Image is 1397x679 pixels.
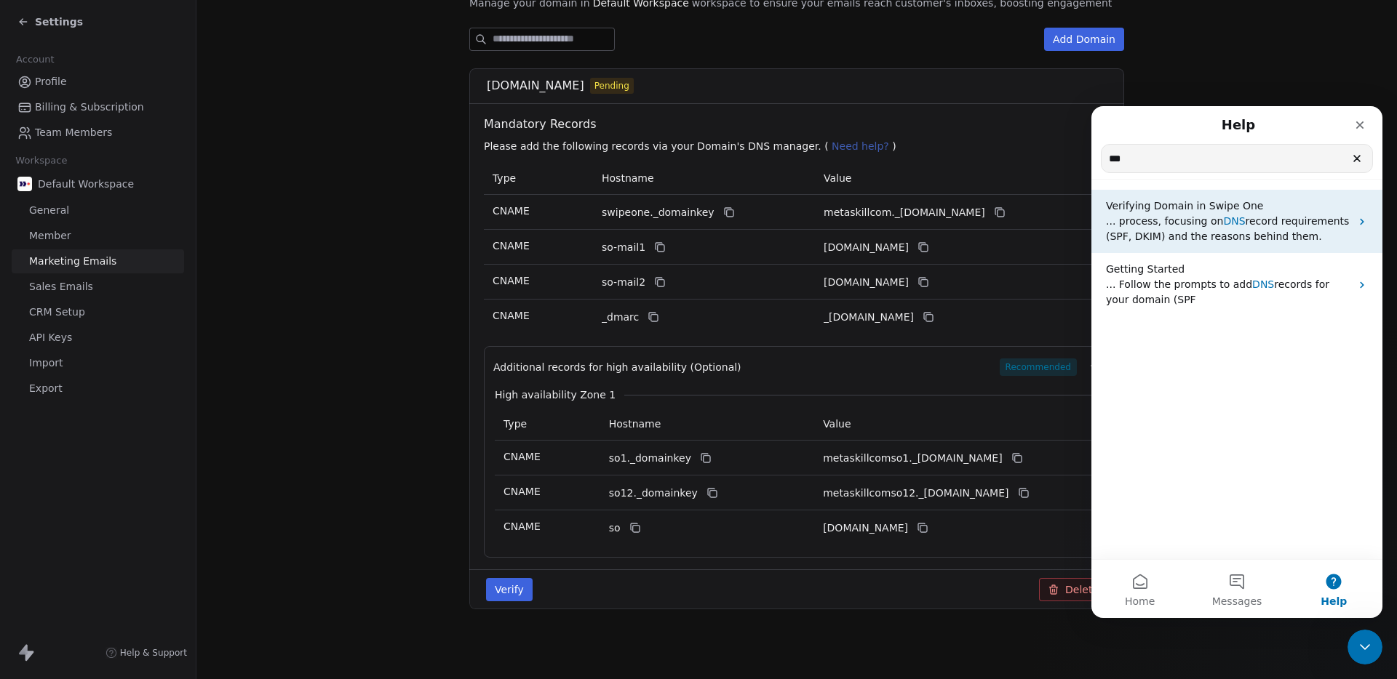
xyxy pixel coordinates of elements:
button: Additional records for high availability (Optional)Recommended [493,358,1100,376]
button: Delete [1039,578,1107,601]
span: Billing & Subscription [35,100,144,115]
span: Mandatory Records [484,116,1115,133]
p: Type [504,417,592,432]
span: Hostname [609,418,661,430]
a: Member [12,224,184,248]
span: metaskillcom2.swipeone.email [824,275,909,290]
span: Profile [35,74,67,89]
img: AVATAR%20METASKILL%20-%20Colori%20Positivo.png [17,177,32,191]
span: Export [29,381,63,396]
span: so [609,521,621,536]
span: CNAME [493,275,530,286]
span: _dmarc.swipeone.email [824,310,914,325]
span: Pending [594,79,629,92]
span: metaskillcom1.swipeone.email [824,240,909,255]
span: metaskillcomso.swipeone.email [823,521,908,536]
span: _dmarc [602,310,639,325]
span: Value [824,172,851,184]
a: Team Members [12,121,184,145]
a: Import [12,351,184,375]
span: Marketing Emails [29,254,116,269]
button: Verify [486,578,533,601]
button: Add Domain [1044,28,1124,51]
span: Additional records for high availability (Optional) [493,360,741,374]
span: General [29,203,69,218]
span: so-mail2 [602,275,645,290]
span: CNAME [504,486,541,497]
span: Team Members [35,125,112,140]
span: CNAME [493,240,530,252]
span: Hostname [602,172,654,184]
span: so12._domainkey [609,486,698,501]
a: General [12,198,184,222]
span: [DOMAIN_NAME] [487,77,584,95]
a: Profile [12,70,184,94]
iframe: Intercom live chat [1091,106,1382,618]
a: Sales Emails [12,275,184,299]
a: Billing & Subscription [12,95,184,119]
span: Settings [35,15,83,29]
span: Sales Emails [29,279,93,294]
a: Export [12,377,184,401]
a: Settings [17,15,83,29]
a: Marketing Emails [12,249,184,273]
p: Please add the following records via your Domain's DNS manager. ( ) [484,139,1115,153]
span: metaskillcom._domainkey.swipeone.email [824,205,985,220]
span: Recommended [1000,358,1077,376]
span: metaskillcomso1._domainkey.swipeone.email [823,451,1002,466]
span: CNAME [493,205,530,217]
span: Workspace [9,150,73,172]
span: Member [29,228,71,244]
span: API Keys [29,330,72,345]
span: Import [29,355,63,371]
span: Need help? [832,140,889,152]
span: Default Workspace [38,177,134,191]
span: metaskillcomso12._domainkey.swipeone.email [823,486,1008,501]
span: CNAME [504,451,541,462]
span: High availability Zone 1 [495,387,616,402]
span: swipeone._domainkey [602,205,715,220]
span: Account [9,49,60,71]
iframe: Intercom live chat [1348,630,1382,664]
p: Type [493,171,584,186]
a: Help & Support [106,647,187,659]
span: so-mail1 [602,240,645,255]
a: API Keys [12,326,184,350]
span: Value [823,418,851,430]
span: Help & Support [120,647,187,659]
a: CRM Setup [12,300,184,324]
span: so1._domainkey [609,451,691,466]
span: CRM Setup [29,305,85,320]
span: CNAME [493,310,530,321]
span: CNAME [504,521,541,532]
div: Additional records for high availability (Optional)Recommended [493,376,1100,545]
